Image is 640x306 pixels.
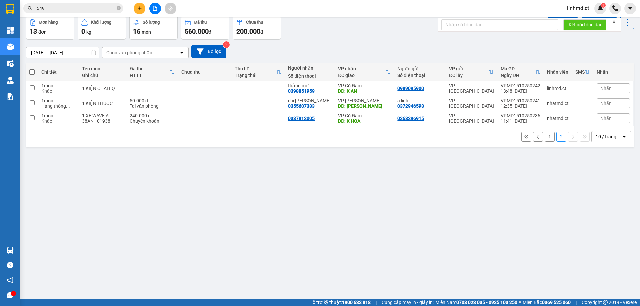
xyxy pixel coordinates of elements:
th: Toggle SortBy [446,63,497,81]
div: Người nhận [288,65,331,71]
input: Nhập số tổng đài [441,19,558,30]
button: Khối lượng0kg [78,16,126,40]
div: 1 KIỆN THUỐC [82,101,123,106]
button: Đơn hàng13đơn [26,16,74,40]
div: nhatmd.ct [547,101,569,106]
div: 12:35 [DATE] [501,103,540,109]
div: Đã thu [130,66,169,71]
span: đ [260,29,263,35]
li: Hotline: 1900252555 [62,25,279,33]
div: Đã thu [194,20,207,25]
div: 13:48 [DATE] [501,88,540,94]
div: Thu hộ [235,66,276,71]
img: warehouse-icon [7,43,14,50]
button: plus [134,3,145,14]
div: 0368296915 [397,116,424,121]
div: VPMD1510250236 [501,113,540,118]
div: VP Cổ Đạm [338,83,391,88]
div: Số điện thoại [288,73,331,79]
span: 13 [30,27,37,35]
span: close-circle [117,5,121,12]
span: plus [137,6,142,11]
span: đ [209,29,211,35]
div: 1 món [41,98,75,103]
button: file-add [149,3,161,14]
span: kg [86,29,91,35]
div: 1 KIỆN CHAI LỌ [82,86,123,91]
div: ĐC lấy [449,73,489,78]
div: Khác [41,118,75,124]
img: warehouse-icon [7,77,14,84]
div: VP [GEOGRAPHIC_DATA] [449,83,494,94]
button: Số lượng16món [129,16,178,40]
span: 16 [133,27,140,35]
strong: 1900 633 818 [342,300,371,305]
div: Nhân viên [547,69,569,75]
div: VP gửi [449,66,489,71]
div: Nhãn [597,69,630,75]
b: GỬI : VP [GEOGRAPHIC_DATA] [8,48,99,71]
img: logo-vxr [6,4,14,14]
img: warehouse-icon [7,247,14,254]
div: Ghi chú [82,73,123,78]
div: 50.000 đ [130,98,175,103]
div: Chi tiết [41,69,75,75]
img: dashboard-icon [7,27,14,34]
div: Hàng thông thường [41,103,75,109]
span: Nhãn [600,101,612,106]
div: Người gửi [397,66,442,71]
div: chị tuyết [288,98,331,103]
span: món [142,29,151,35]
div: a linh [397,98,442,103]
div: Chuyển khoản [130,118,175,124]
img: logo.jpg [8,8,42,42]
div: Chưa thu [246,20,263,25]
div: ĐC giao [338,73,385,78]
span: 1 [602,3,604,8]
input: Tìm tên, số ĐT hoặc mã đơn [37,5,115,12]
span: Nhãn [600,116,612,121]
button: 1 [545,132,555,142]
span: 200.000 [236,27,260,35]
div: nhatmd.ct [547,116,569,121]
span: | [576,299,577,306]
button: 2 [556,132,566,142]
strong: 0369 525 060 [542,300,571,305]
span: aim [168,6,173,11]
img: solution-icon [7,93,14,100]
div: DĐ: X HOA [338,118,391,124]
span: ⚪️ [519,301,521,304]
img: icon-new-feature [597,5,603,11]
th: Toggle SortBy [231,63,285,81]
sup: 2 [223,41,230,48]
div: 240.000 đ [130,113,175,118]
span: question-circle [7,262,13,268]
div: HTTT [130,73,169,78]
img: warehouse-icon [7,60,14,67]
div: SMS [575,69,585,75]
div: Ngày ĐH [501,73,535,78]
span: Hỗ trợ kỹ thuật: [309,299,371,306]
div: VPMD1510250241 [501,98,540,103]
div: Khối lượng [91,20,111,25]
span: Cung cấp máy in - giấy in: [382,299,434,306]
div: 1 món [41,113,75,118]
span: linhmd.ct [562,4,594,12]
span: message [7,292,13,298]
span: Miền Bắc [523,299,571,306]
div: VP [GEOGRAPHIC_DATA] [449,98,494,109]
li: Cổ Đạm, xã [GEOGRAPHIC_DATA], [GEOGRAPHIC_DATA] [62,16,279,25]
div: linhmd.ct [547,86,569,91]
div: Số lượng [143,20,160,25]
span: 560.000 [185,27,209,35]
span: close-circle [117,6,121,10]
button: Đã thu560.000đ [181,16,229,40]
div: Mã GD [501,66,535,71]
div: 10 / trang [596,133,616,140]
div: VP [PERSON_NAME] [338,98,391,103]
button: Chưa thu200.000đ [233,16,281,40]
div: thắng mơ [288,83,331,88]
span: Nhãn [600,86,612,91]
button: Kết nối tổng đài [563,19,606,30]
div: VP nhận [338,66,385,71]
